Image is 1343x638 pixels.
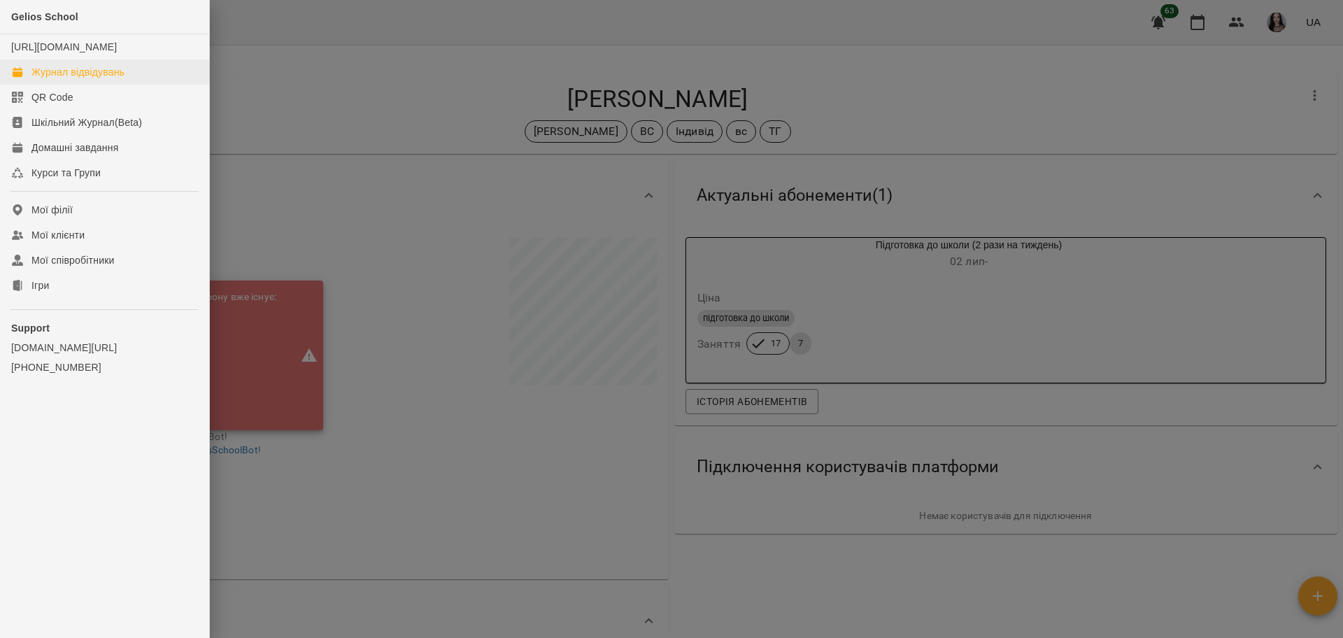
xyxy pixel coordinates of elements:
[11,360,198,374] a: [PHONE_NUMBER]
[31,166,101,180] div: Курси та Групи
[31,278,49,292] div: Ігри
[31,65,125,79] div: Журнал відвідувань
[31,115,142,129] div: Шкільний Журнал(Beta)
[31,228,85,242] div: Мої клієнти
[11,321,198,335] p: Support
[31,141,118,155] div: Домашні завдання
[31,203,73,217] div: Мої філії
[31,90,73,104] div: QR Code
[11,341,198,355] a: [DOMAIN_NAME][URL]
[11,11,78,22] span: Gelios School
[11,41,117,52] a: [URL][DOMAIN_NAME]
[31,253,115,267] div: Мої співробітники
